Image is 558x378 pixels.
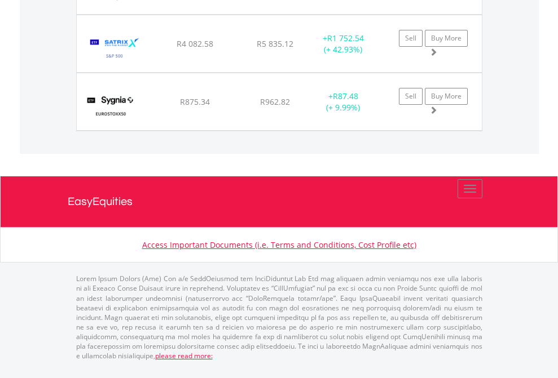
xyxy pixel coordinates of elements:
[68,176,491,227] a: EasyEquities
[327,33,364,43] span: R1 752.54
[155,351,213,361] a: please read more:
[257,38,293,49] span: R5 835.12
[180,96,210,107] span: R875.34
[308,91,379,113] div: + (+ 9.99%)
[425,30,468,47] a: Buy More
[399,30,423,47] a: Sell
[76,274,482,361] p: Lorem Ipsum Dolors (Ame) Con a/e SeddOeiusmod tem InciDiduntut Lab Etd mag aliquaen admin veniamq...
[82,87,139,127] img: TFSA.SYGEU.png
[308,33,379,55] div: + (+ 42.93%)
[260,96,290,107] span: R962.82
[333,91,358,101] span: R87.48
[82,29,147,69] img: TFSA.STX500.png
[142,239,416,250] a: Access Important Documents (i.e. Terms and Conditions, Cost Profile etc)
[425,88,468,105] a: Buy More
[399,88,423,105] a: Sell
[177,38,213,49] span: R4 082.58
